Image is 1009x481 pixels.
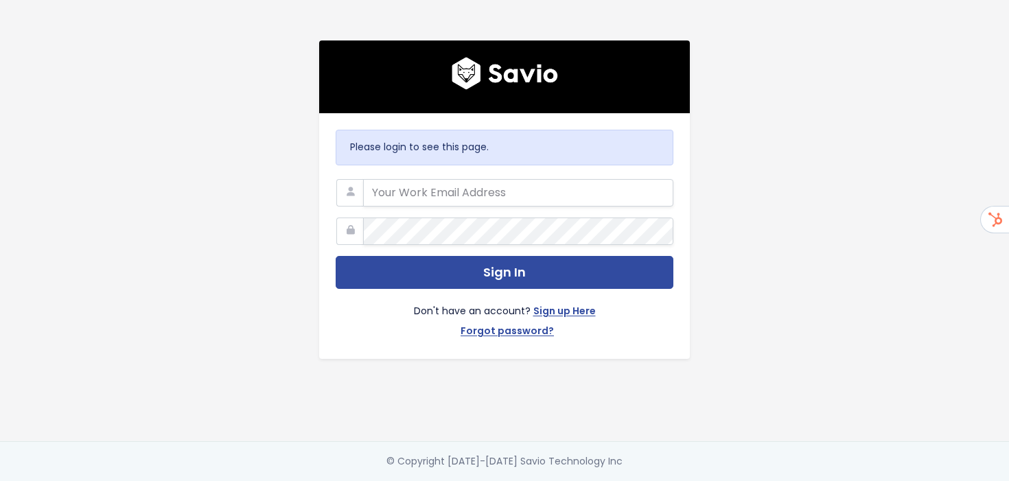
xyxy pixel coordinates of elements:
a: Forgot password? [461,322,554,342]
p: Please login to see this page. [350,139,659,156]
button: Sign In [336,256,673,290]
div: © Copyright [DATE]-[DATE] Savio Technology Inc [386,453,623,470]
img: logo600x187.a314fd40982d.png [452,57,558,90]
div: Don't have an account? [336,289,673,342]
a: Sign up Here [533,303,596,322]
input: Your Work Email Address [363,179,673,207]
